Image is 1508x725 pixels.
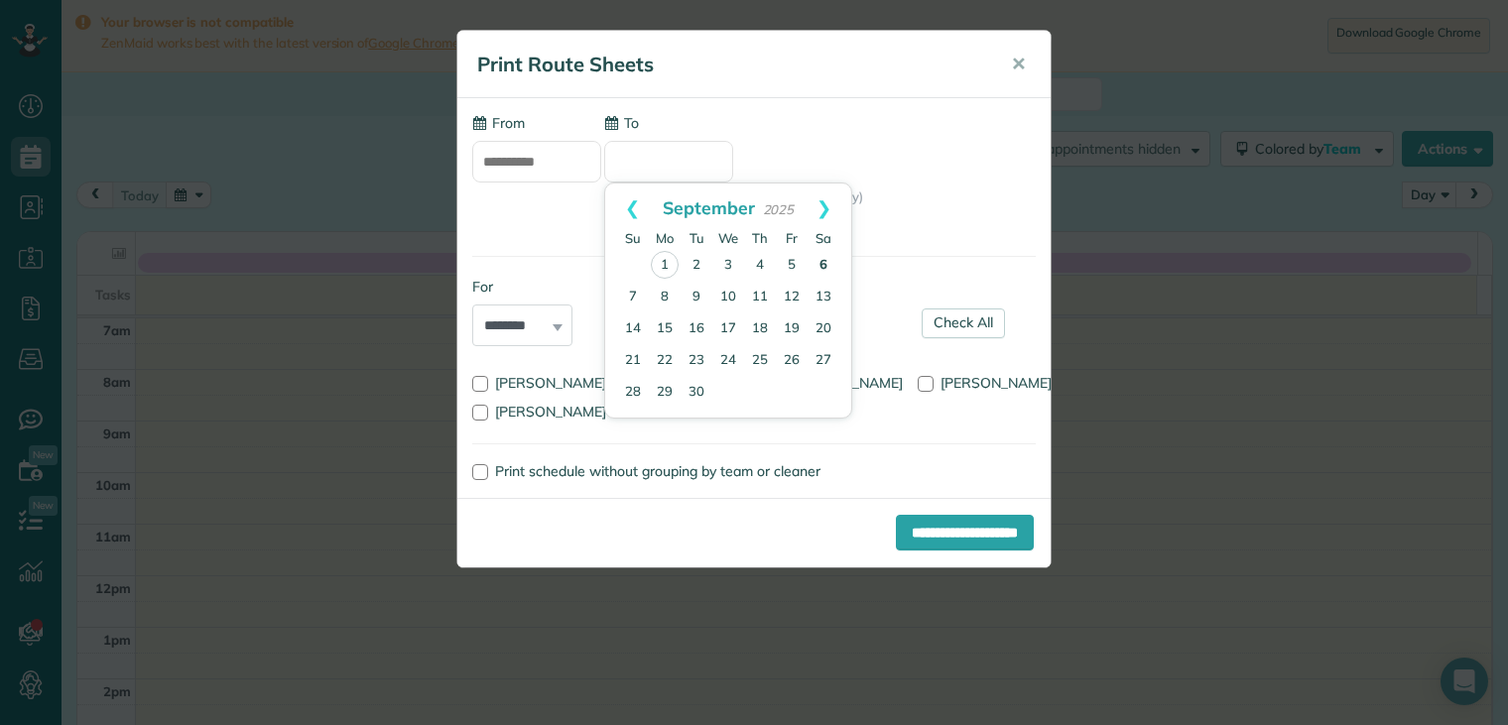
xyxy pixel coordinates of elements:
a: 25 [744,345,776,377]
a: 19 [776,313,808,345]
label: From [472,113,525,133]
span: [PERSON_NAME] [495,403,606,421]
a: Check All [922,308,1005,338]
a: 10 [712,282,744,313]
a: 28 [617,377,649,409]
label: For [472,277,572,297]
a: 2 [681,250,712,282]
a: 18 [744,313,776,345]
a: 13 [808,282,839,313]
a: 3 [712,250,744,282]
span: [PERSON_NAME] [495,374,606,392]
a: 9 [681,282,712,313]
a: 6 [808,250,839,282]
a: 26 [776,345,808,377]
a: 23 [681,345,712,377]
span: Tuesday [690,230,704,246]
a: 16 [681,313,712,345]
a: 29 [649,377,681,409]
a: 20 [808,313,839,345]
a: 8 [649,282,681,313]
h5: Print Route Sheets [477,51,983,78]
span: Wednesday [718,230,738,246]
span: Thursday [752,230,768,246]
a: 11 [744,282,776,313]
span: Monday [656,230,674,246]
span: Print schedule without grouping by team or cleaner [495,462,820,480]
a: 7 [617,282,649,313]
span: Saturday [816,230,831,246]
a: 21 [617,345,649,377]
a: 27 [808,345,839,377]
a: 12 [776,282,808,313]
a: 15 [649,313,681,345]
a: 5 [776,250,808,282]
a: 1 [651,251,679,279]
label: To [604,113,639,133]
a: 30 [681,377,712,409]
span: 2025 [763,201,795,217]
span: [PERSON_NAME] [941,374,1052,392]
a: Prev [605,183,660,233]
span: ✕ [1011,53,1026,75]
a: 14 [617,313,649,345]
a: 4 [744,250,776,282]
a: Next [797,183,851,233]
span: September [663,196,755,218]
span: Friday [786,230,798,246]
a: 17 [712,313,744,345]
a: 24 [712,345,744,377]
a: 22 [649,345,681,377]
span: Sunday [625,230,641,246]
